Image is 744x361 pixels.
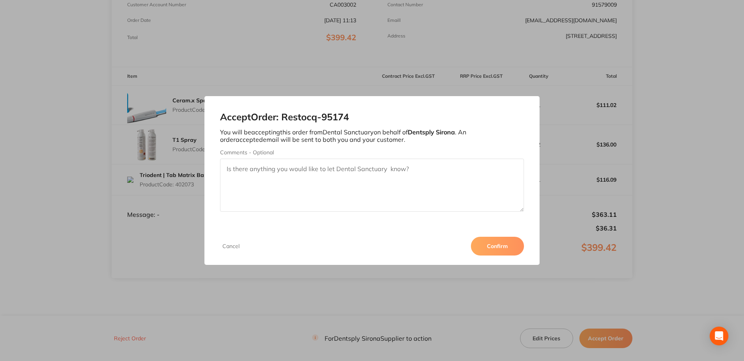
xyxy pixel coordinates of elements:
label: Comments - Optional [220,149,524,155]
h2: Accept Order: Restocq- 95174 [220,112,524,123]
p: You will be accepting this order from Dental Sanctuary on behalf of . An order accepted email wil... [220,129,524,143]
div: Open Intercom Messenger [710,327,728,345]
button: Confirm [471,237,524,256]
b: Dentsply Sirona [408,128,455,136]
button: Cancel [220,243,242,250]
